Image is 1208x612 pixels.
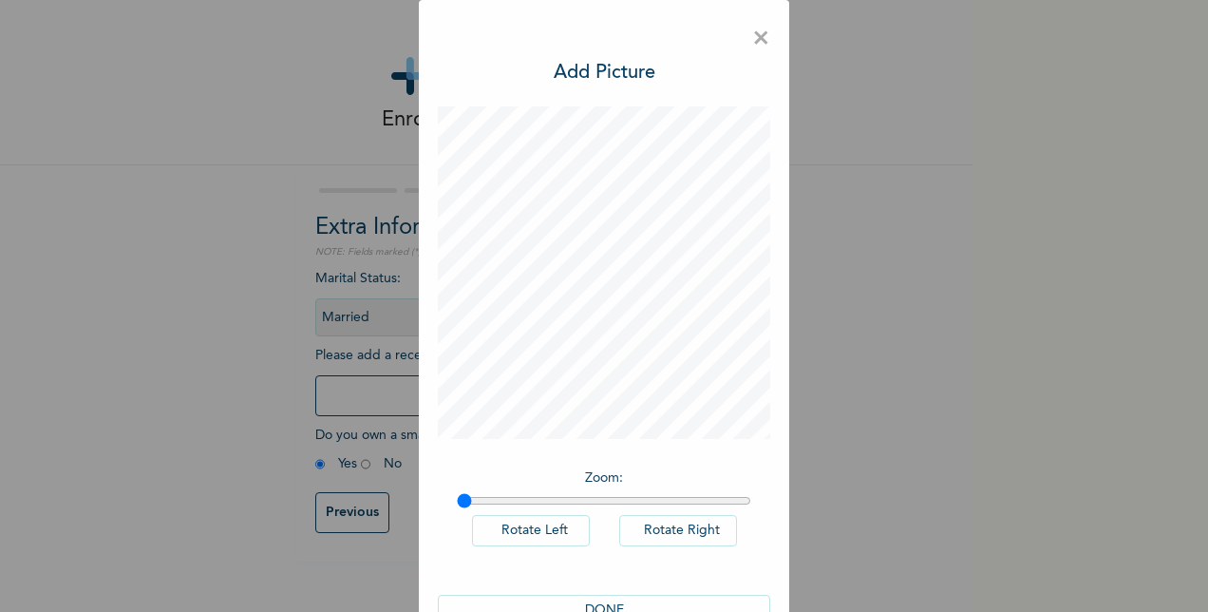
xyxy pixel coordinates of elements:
span: Please add a recent Passport Photograph [315,349,657,426]
button: Rotate Right [619,515,737,546]
p: Zoom : [457,469,751,488]
button: Rotate Left [472,515,590,546]
h3: Add Picture [554,59,655,87]
span: × [752,19,770,59]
